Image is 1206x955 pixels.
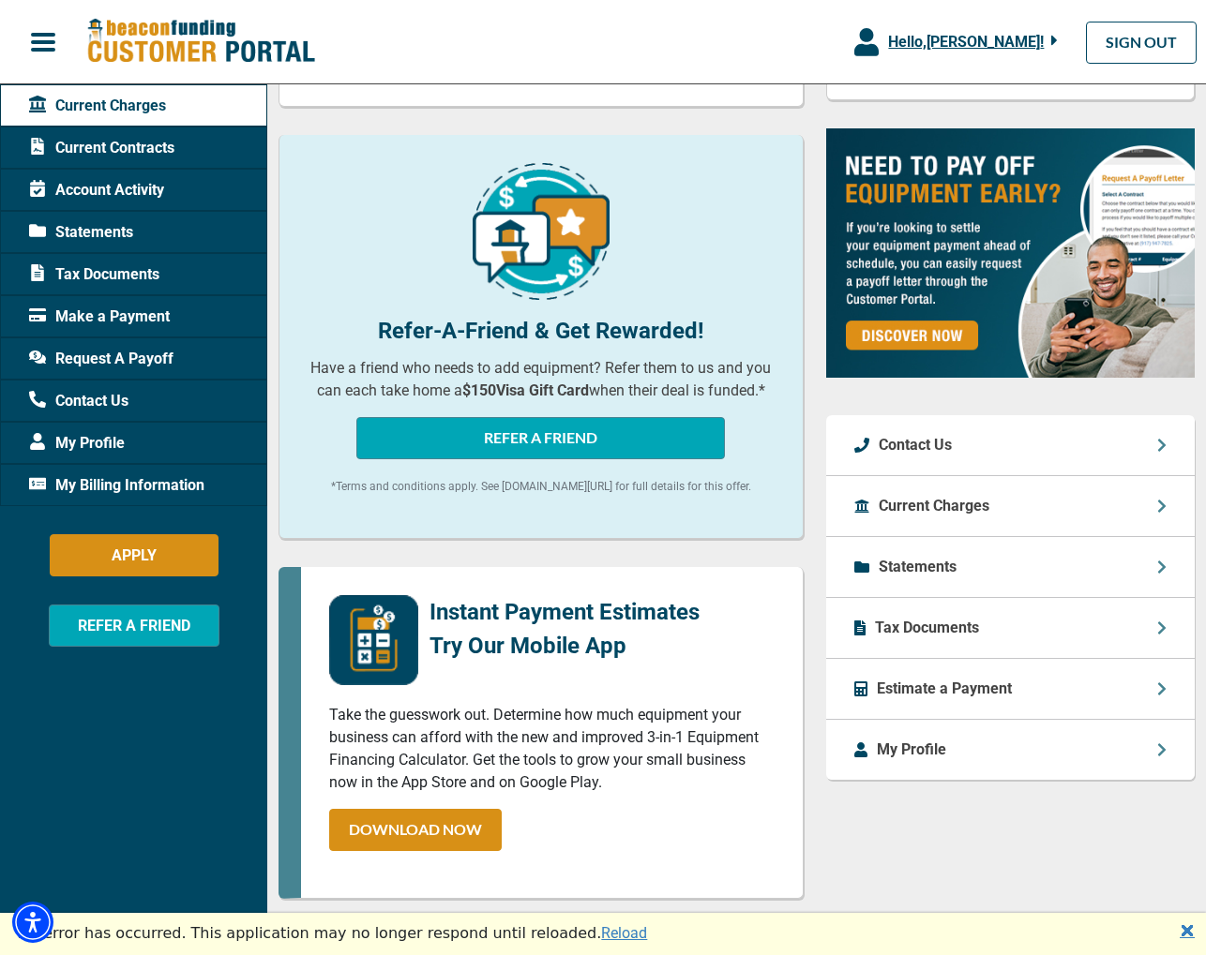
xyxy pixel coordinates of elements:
img: payoff-ad-px.jpg [826,128,1195,379]
span: Contact Us [29,390,128,412]
p: Statements [879,556,957,578]
button: REFER A FRIEND [356,417,725,459]
span: My Profile [29,432,125,455]
p: *Terms and conditions apply. See [DOMAIN_NAME][URL] for full details for this offer. [308,478,775,495]
a: Reload [601,924,647,942]
a: SIGN OUT [1086,22,1197,64]
p: Estimate a Payment [877,678,1012,700]
img: Beacon Funding Customer Portal Logo [86,18,315,66]
b: $150 Visa Gift Card [462,381,589,399]
p: My Profile [877,739,946,761]
span: Account Activity [29,179,164,201]
img: refer-a-friend-icon.png [473,163,610,300]
span: Current Contracts [29,137,174,159]
span: Current Charges [29,95,166,117]
p: Refer-A-Friend & Get Rewarded! [308,314,775,348]
p: Try Our Mobile App [430,629,700,663]
p: Current Charges [879,495,989,517]
p: Instant Payment Estimates [430,595,700,629]
span: Hello, [PERSON_NAME] ! [888,33,1044,51]
p: Have a friend who needs to add equipment? Refer them to us and you can each take home a when thei... [308,357,775,402]
span: Statements [29,221,133,244]
p: Contact Us [879,434,952,456]
span: Request A Payoff [29,348,173,370]
p: Take the guesswork out. Determine how much equipment your business can afford with the new and im... [329,704,775,794]
button: APPLY [50,534,219,576]
a: 🗙 [1180,920,1195,943]
span: My Billing Information [29,474,204,497]
span: Make a Payment [29,306,170,328]
a: DOWNLOAD NOW [329,809,502,851]
img: mobile-app-logo.png [329,595,418,685]
p: Tax Documents [875,617,979,639]
div: Accessibility Menu [12,902,53,943]
span: Tax Documents [29,263,159,286]
button: REFER A FRIEND [49,604,219,647]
